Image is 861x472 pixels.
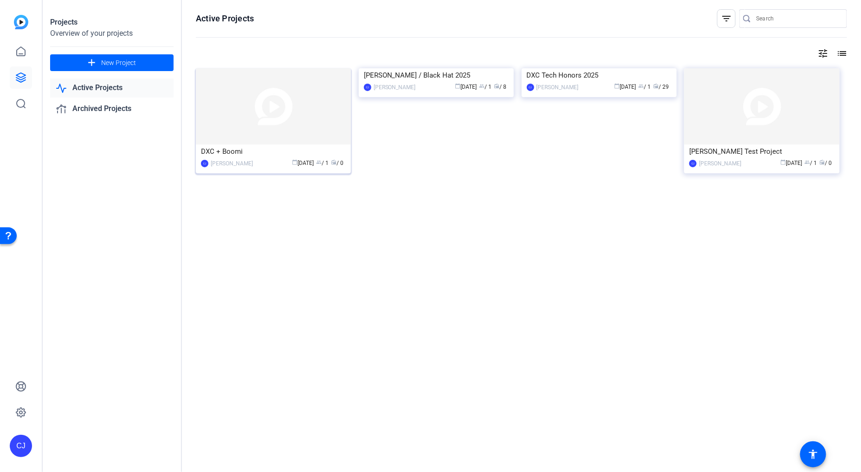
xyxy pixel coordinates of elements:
mat-icon: tune [818,48,829,59]
span: radio [331,159,337,165]
div: Projects [50,17,174,28]
div: DXC Tech Honors 2025 [527,68,672,82]
mat-icon: filter_list [721,13,732,24]
div: [PERSON_NAME] [211,159,253,168]
span: / 1 [479,84,492,90]
span: [DATE] [455,84,477,90]
div: DXC + Boomi [201,144,346,158]
span: [DATE] [781,160,803,166]
div: Overview of your projects [50,28,174,39]
span: calendar_today [615,83,620,89]
span: group [479,83,485,89]
span: calendar_today [292,159,298,165]
span: group [639,83,644,89]
span: calendar_today [455,83,460,89]
span: / 1 [639,84,651,90]
span: New Project [101,58,136,68]
div: CJ [10,435,32,457]
button: New Project [50,54,174,71]
mat-icon: list [836,48,847,59]
img: blue-gradient.svg [14,15,28,29]
a: Archived Projects [50,99,174,118]
span: / 0 [331,160,343,166]
div: CJ [689,160,697,167]
div: CJ [364,84,371,91]
div: CJ [527,84,534,91]
mat-icon: add [86,57,97,69]
span: group [805,159,810,165]
span: [DATE] [292,160,314,166]
div: [PERSON_NAME] [537,83,579,92]
div: [PERSON_NAME] / Black Hat 2025 [364,68,509,82]
a: Active Projects [50,79,174,98]
div: [PERSON_NAME] [374,83,416,92]
div: [PERSON_NAME] [699,159,741,168]
input: Search [756,13,840,24]
h1: Active Projects [196,13,254,24]
span: radio [654,83,659,89]
span: calendar_today [781,159,786,165]
span: radio [494,83,499,89]
span: group [316,159,322,165]
span: / 29 [654,84,669,90]
div: CJ [201,160,208,167]
span: / 0 [820,160,832,166]
mat-icon: accessibility [808,449,819,460]
div: [PERSON_NAME] Test Project [689,144,834,158]
span: / 1 [805,160,817,166]
span: radio [820,159,825,165]
span: / 1 [316,160,329,166]
span: [DATE] [615,84,636,90]
span: / 8 [494,84,506,90]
